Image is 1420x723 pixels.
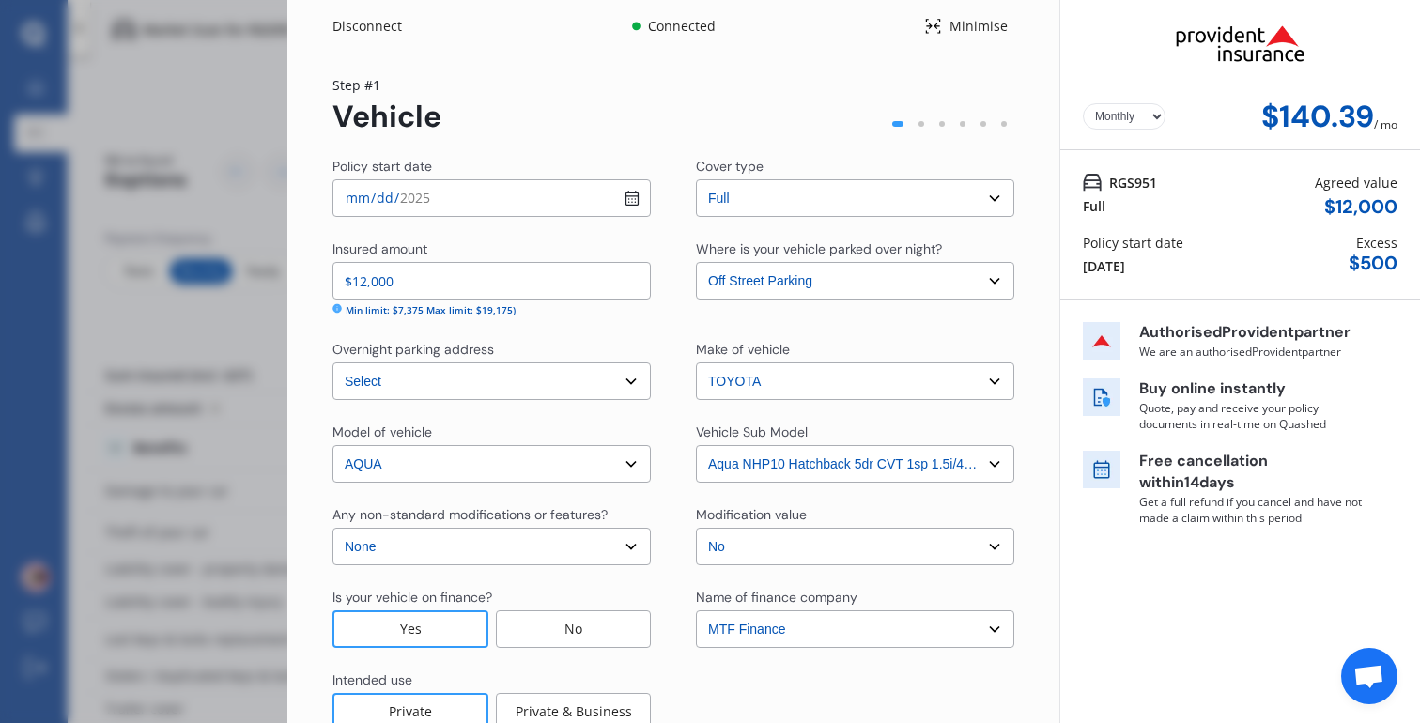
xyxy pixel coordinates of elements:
div: Agreed value [1315,173,1397,192]
p: We are an authorised Provident partner [1139,344,1365,360]
div: Any non-standard modifications or features? [332,505,608,524]
div: Vehicle [332,100,441,134]
p: Buy online instantly [1139,378,1365,400]
div: Minimise [942,17,1014,36]
div: Min limit: $7,375 Max limit: $19,175) [346,303,516,317]
div: Intended use [332,670,412,689]
div: Yes [332,610,488,648]
div: Is your vehicle on finance? [332,588,492,607]
div: Insured amount [332,239,427,258]
p: Get a full refund if you cancel and have not made a claim within this period [1139,494,1365,526]
p: Free cancellation within 14 days [1139,451,1365,494]
input: dd / mm / yyyy [332,179,651,217]
div: Step # 1 [332,75,441,95]
div: Excess [1356,233,1397,253]
img: Provident.png [1146,8,1335,79]
div: Policy start date [1083,233,1183,253]
div: $ 12,000 [1324,196,1397,218]
div: Connected [644,17,718,36]
div: Make of vehicle [696,340,790,359]
div: Policy start date [332,157,432,176]
div: Full [1083,196,1105,216]
img: free cancel icon [1083,451,1120,488]
div: Cover type [696,157,764,176]
div: Name of finance company [696,588,857,607]
div: $ 500 [1349,253,1397,274]
div: / mo [1374,100,1397,134]
div: [DATE] [1083,256,1125,276]
div: Model of vehicle [332,423,432,441]
div: Vehicle Sub Model [696,423,808,441]
img: insurer icon [1083,322,1120,360]
div: Where is your vehicle parked over night? [696,239,942,258]
div: Overnight parking address [332,340,494,359]
div: Modification value [696,505,807,524]
img: buy online icon [1083,378,1120,416]
input: Enter insured amount [332,262,651,300]
div: $140.39 [1261,100,1374,134]
p: Authorised Provident partner [1139,322,1365,344]
div: No [496,610,651,648]
a: Open chat [1341,648,1397,704]
div: Disconnect [332,17,423,36]
span: RGS951 [1109,173,1157,192]
p: Quote, pay and receive your policy documents in real-time on Quashed [1139,400,1365,432]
